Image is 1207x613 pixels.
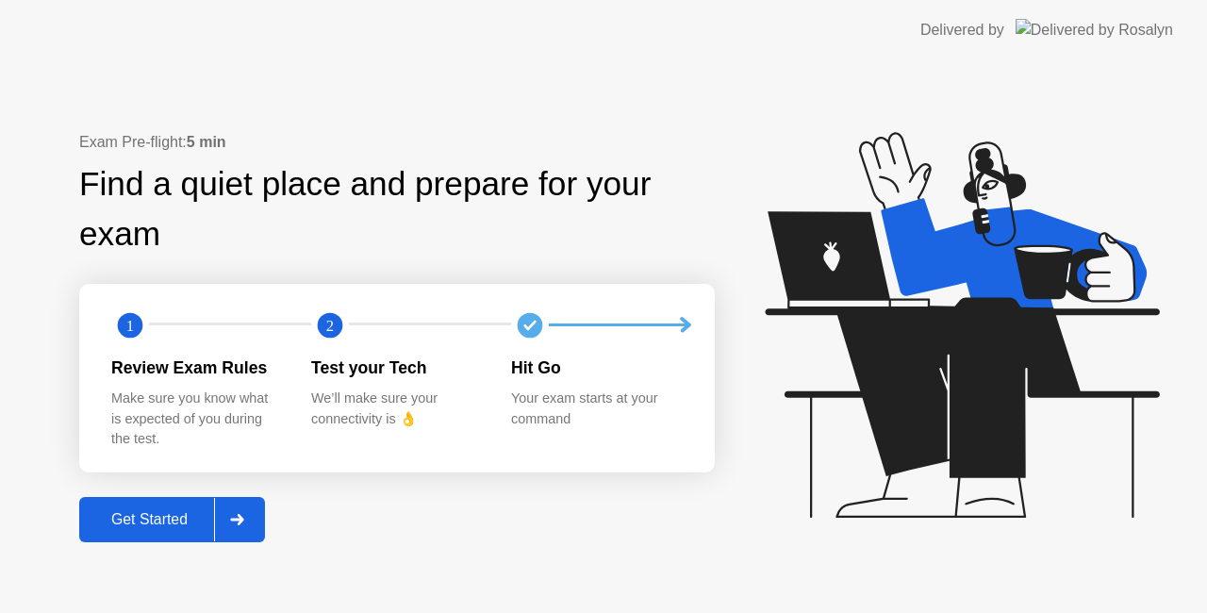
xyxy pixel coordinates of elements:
div: Get Started [85,511,214,528]
div: Your exam starts at your command [511,389,681,429]
text: 2 [326,316,334,334]
div: Find a quiet place and prepare for your exam [79,159,715,259]
div: We’ll make sure your connectivity is 👌 [311,389,481,429]
div: Make sure you know what is expected of you during the test. [111,389,281,450]
button: Get Started [79,497,265,542]
div: Review Exam Rules [111,356,281,380]
div: Hit Go [511,356,681,380]
div: Delivered by [920,19,1004,41]
text: 1 [126,316,134,334]
div: Test your Tech [311,356,481,380]
b: 5 min [187,134,226,150]
img: Delivered by Rosalyn [1016,19,1173,41]
div: Exam Pre-flight: [79,131,715,154]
